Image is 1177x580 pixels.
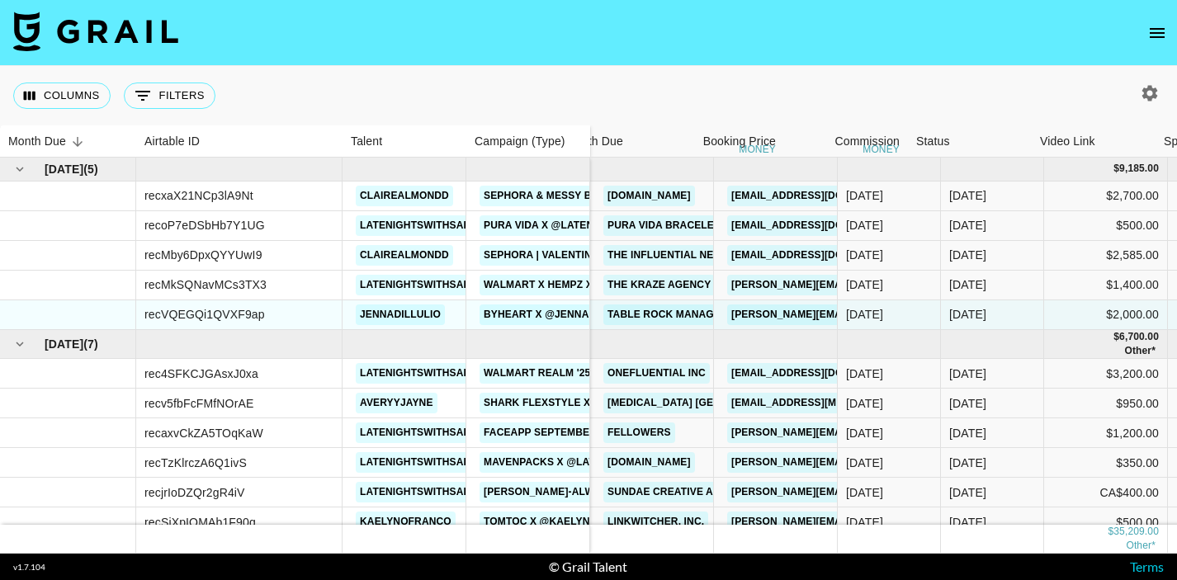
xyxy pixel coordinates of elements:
[8,332,31,356] button: hide children
[1044,241,1168,271] div: $2,585.00
[1044,418,1168,448] div: $1,200.00
[949,484,986,501] div: Sep '25
[1044,359,1168,389] div: $3,200.00
[846,365,883,382] div: 9/2/2025
[949,455,986,471] div: Sep '25
[13,562,45,573] div: v 1.7.104
[1040,125,1095,158] div: Video Link
[603,304,776,325] a: Table Rock Management LLC
[356,215,482,236] a: latenightswithsara
[83,336,98,352] span: ( 7 )
[1130,559,1164,574] a: Terms
[480,215,676,236] a: Pura Vida x @latenightwithsara
[144,484,245,501] div: recjrIoDZQr2gR4iV
[1044,507,1168,537] div: $500.00
[466,125,590,158] div: Campaign (Type)
[8,158,31,181] button: hide children
[846,306,883,323] div: 9/2/2025
[136,125,343,158] div: Airtable ID
[144,455,247,471] div: recTzKlrczA6Q1ivS
[8,125,66,158] div: Month Due
[1044,271,1168,300] div: $1,400.00
[949,395,986,412] div: Sep '25
[1113,330,1119,344] div: $
[1044,478,1168,507] div: CA$400.00
[144,306,265,323] div: recVQEGQi1QVXF9ap
[603,422,675,443] a: Fellowers
[863,144,900,154] div: money
[356,482,482,502] a: latenightswithsara
[480,512,645,532] a: TomToc x @kaelynofranco
[45,161,83,177] span: [DATE]
[846,217,883,233] div: 9/24/2025
[144,187,253,204] div: recxaX21NCp3lA9Nt
[1126,540,1156,551] span: CA$ 800.00
[356,245,453,266] a: clairealmondd
[727,304,996,325] a: [PERSON_NAME][EMAIL_ADDRESS][DOMAIN_NAME]
[144,365,258,382] div: rec4SFKCJGAsxJ0xa
[480,304,640,325] a: ByHeart x @JennaDillulio
[356,422,482,443] a: latenightswithsara
[480,275,721,295] a: Walmart x Hempz x @latenightwithsara
[949,217,986,233] div: Oct '25
[1044,389,1168,418] div: $950.00
[949,306,986,323] div: Oct '25
[846,276,883,293] div: 9/24/2025
[480,422,735,443] a: FACEAPP September x @Latenightwithsara
[846,455,883,471] div: 9/11/2025
[603,512,708,532] a: LINKWITCHER, INC.
[603,363,710,384] a: OneFluential Inc
[727,363,912,384] a: [EMAIL_ADDRESS][DOMAIN_NAME]
[846,425,883,441] div: 9/17/2025
[846,247,883,263] div: 9/2/2025
[739,144,776,154] div: money
[727,512,996,532] a: [PERSON_NAME][EMAIL_ADDRESS][DOMAIN_NAME]
[949,365,986,382] div: Sep '25
[727,275,996,295] a: [PERSON_NAME][EMAIL_ADDRESS][DOMAIN_NAME]
[144,425,263,441] div: recaxvCkZA5TOqKaW
[356,363,482,384] a: latenightswithsara
[356,275,482,295] a: latenightswithsara
[549,559,627,575] div: © Grail Talent
[144,395,253,412] div: recv5fbFcFMfNOrAE
[727,245,912,266] a: [EMAIL_ADDRESS][DOMAIN_NAME]
[356,512,456,532] a: kaelynofranco
[1032,125,1156,158] div: Video Link
[83,161,98,177] span: ( 5 )
[603,275,715,295] a: The Kraze Agency
[144,125,200,158] div: Airtable ID
[727,482,996,502] a: [PERSON_NAME][EMAIL_ADDRESS][DOMAIN_NAME]
[356,452,482,473] a: latenightswithsara
[727,452,996,473] a: [PERSON_NAME][EMAIL_ADDRESS][DOMAIN_NAME]
[603,393,807,413] a: [MEDICAL_DATA] [GEOGRAPHIC_DATA]
[949,247,986,263] div: Oct '25
[727,186,912,206] a: [EMAIL_ADDRESS][DOMAIN_NAME]
[480,245,827,266] a: Sephora | Valentino Makeup September x @clairealmondd
[1124,345,1156,356] span: CA$ 400.00
[727,393,997,413] a: [EMAIL_ADDRESS][MEDICAL_DATA][DOMAIN_NAME]
[144,247,262,263] div: recMby6DpxQYYUwI9
[66,130,89,153] button: Sort
[144,217,265,233] div: recoP7eDSbHb7Y1UG
[846,187,883,204] div: 8/19/2025
[45,336,83,352] span: [DATE]
[1044,211,1168,241] div: $500.00
[727,422,914,443] a: [PERSON_NAME][EMAIL_ADDRESS]
[480,482,730,502] a: [PERSON_NAME]-ALWAYSON-SEPTEMBER25-001
[480,452,692,473] a: MavenPacks x @latenightwithsara
[603,186,695,206] a: [DOMAIN_NAME]
[908,125,1032,158] div: Status
[480,393,680,413] a: Shark FlexStyle x @averyyjayne
[846,514,883,530] div: 9/9/2025
[13,83,111,109] button: Select columns
[144,514,256,530] div: recSjXpIOMAb1F90q
[343,125,466,158] div: Talent
[480,186,801,206] a: Sephora & Messy by [PERSON_NAME] x @clairealmondd
[475,125,565,158] div: Campaign (Type)
[480,363,800,384] a: Walmart Realm '25 | September x @latenightwithsara
[356,304,445,325] a: jennadillulio
[949,187,986,204] div: Oct '25
[1113,525,1159,539] div: 35,209.00
[1141,17,1174,50] button: open drawer
[1108,525,1113,539] div: $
